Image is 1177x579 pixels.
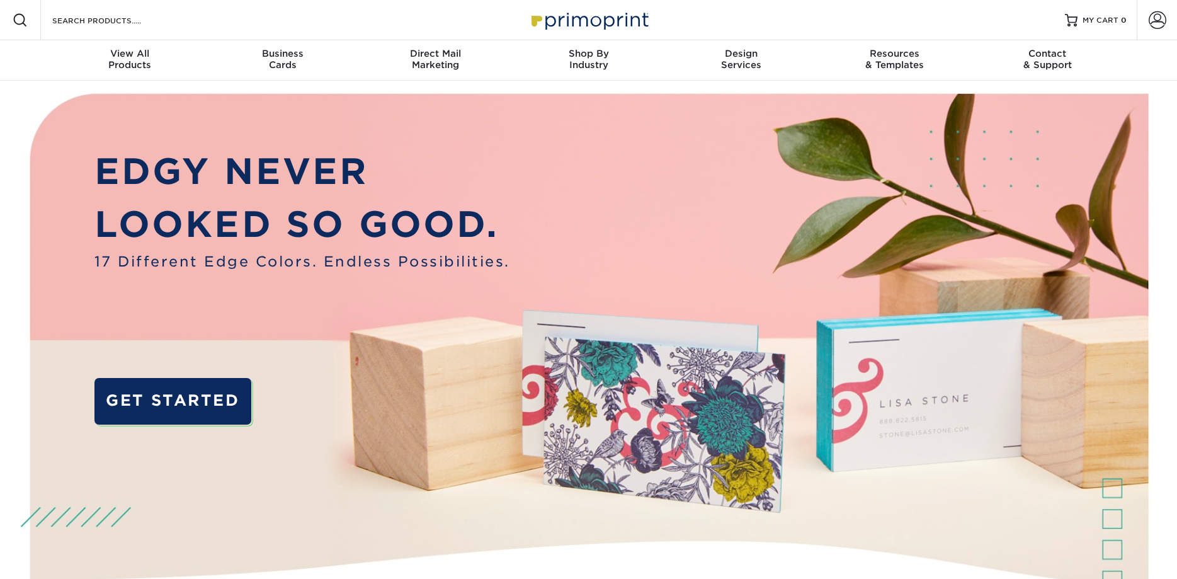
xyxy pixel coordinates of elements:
[206,48,359,71] div: Cards
[971,48,1124,71] div: & Support
[359,48,512,59] span: Direct Mail
[359,40,512,81] a: Direct MailMarketing
[665,48,818,71] div: Services
[206,40,359,81] a: BusinessCards
[94,251,510,272] span: 17 Different Edge Colors. Endless Possibilities.
[94,378,251,425] a: GET STARTED
[51,13,174,28] input: SEARCH PRODUCTS.....
[1121,16,1127,25] span: 0
[94,145,510,198] p: EDGY NEVER
[971,40,1124,81] a: Contact& Support
[206,48,359,59] span: Business
[818,40,971,81] a: Resources& Templates
[512,48,665,71] div: Industry
[94,198,510,251] p: LOOKED SO GOOD.
[512,48,665,59] span: Shop By
[526,6,652,33] img: Primoprint
[818,48,971,59] span: Resources
[54,40,207,81] a: View AllProducts
[54,48,207,59] span: View All
[1083,15,1118,26] span: MY CART
[818,48,971,71] div: & Templates
[359,48,512,71] div: Marketing
[665,48,818,59] span: Design
[512,40,665,81] a: Shop ByIndustry
[971,48,1124,59] span: Contact
[54,48,207,71] div: Products
[665,40,818,81] a: DesignServices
